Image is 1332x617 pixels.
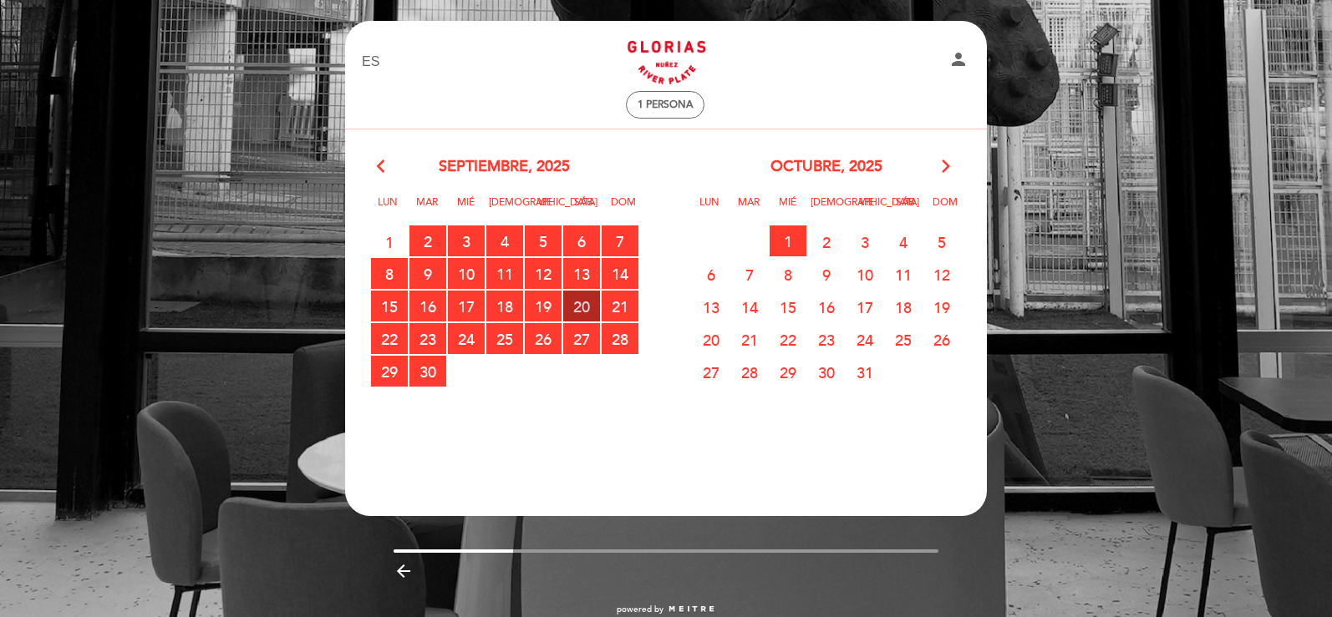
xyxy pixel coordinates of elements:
span: 18 [885,291,922,322]
span: 13 [563,258,600,289]
span: 27 [563,323,600,354]
span: 28 [602,323,638,354]
span: 27 [693,357,730,387]
span: 22 [770,324,806,355]
span: 13 [693,291,730,322]
img: MEITRE [668,605,715,614]
span: Mié [450,194,483,225]
span: 28 [731,357,768,387]
span: 14 [731,291,768,322]
span: 18 [486,291,523,321]
span: powered by [617,604,663,615]
span: 23 [409,323,446,354]
span: 12 [923,259,960,290]
span: 14 [602,258,638,289]
i: person [948,49,968,69]
span: 9 [409,258,446,289]
span: 5 [525,225,562,256]
span: 3 [448,225,485,256]
span: 1 persona [638,99,693,111]
span: 22 [371,323,408,354]
span: Dom [928,194,962,225]
span: 19 [923,291,960,322]
span: 20 [563,291,600,321]
button: person [948,49,968,75]
span: Mié [771,194,805,225]
span: 12 [525,258,562,289]
a: Glorias de River - Museo River [561,39,770,85]
span: 23 [808,324,845,355]
span: 19 [525,291,562,321]
span: [DEMOGRAPHIC_DATA] [811,194,844,225]
span: 16 [409,291,446,321]
span: 29 [371,356,408,387]
span: 30 [409,356,446,387]
span: 30 [808,357,845,387]
span: 24 [448,323,485,354]
span: 16 [808,291,845,322]
span: 6 [563,225,600,256]
span: 21 [731,324,768,355]
a: powered by [617,604,715,615]
span: 15 [770,291,806,322]
span: 1 [770,225,806,256]
span: 31 [846,357,883,387]
span: 17 [448,291,485,321]
span: 11 [885,259,922,290]
span: 9 [808,259,845,290]
span: 2 [808,226,845,257]
span: Lun [371,194,404,225]
span: 2 [409,225,446,256]
span: 25 [486,323,523,354]
span: Sáb [567,194,601,225]
span: 1 [371,226,408,257]
span: 26 [923,324,960,355]
span: 8 [770,259,806,290]
span: 20 [693,324,730,355]
span: 17 [846,291,883,322]
span: Vie [850,194,883,225]
span: Sáb [889,194,923,225]
span: Vie [528,194,562,225]
span: Mar [410,194,444,225]
i: arrow_backward [394,561,414,581]
span: 29 [770,357,806,387]
span: 21 [602,291,638,321]
span: 7 [731,259,768,290]
span: Lun [693,194,726,225]
span: Mar [732,194,765,225]
span: 26 [525,323,562,354]
span: 24 [846,324,883,355]
i: arrow_forward_ios [938,156,953,178]
span: 15 [371,291,408,321]
span: 8 [371,258,408,289]
span: 25 [885,324,922,355]
span: 3 [846,226,883,257]
span: 7 [602,225,638,256]
span: 5 [923,226,960,257]
span: septiembre, 2025 [439,156,570,178]
i: arrow_back_ios [377,156,392,178]
span: 10 [448,258,485,289]
span: 4 [885,226,922,257]
span: 6 [693,259,730,290]
span: Dom [607,194,640,225]
span: 11 [486,258,523,289]
span: 4 [486,225,523,256]
span: 10 [846,259,883,290]
span: [DEMOGRAPHIC_DATA] [489,194,522,225]
span: octubre, 2025 [770,156,882,178]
